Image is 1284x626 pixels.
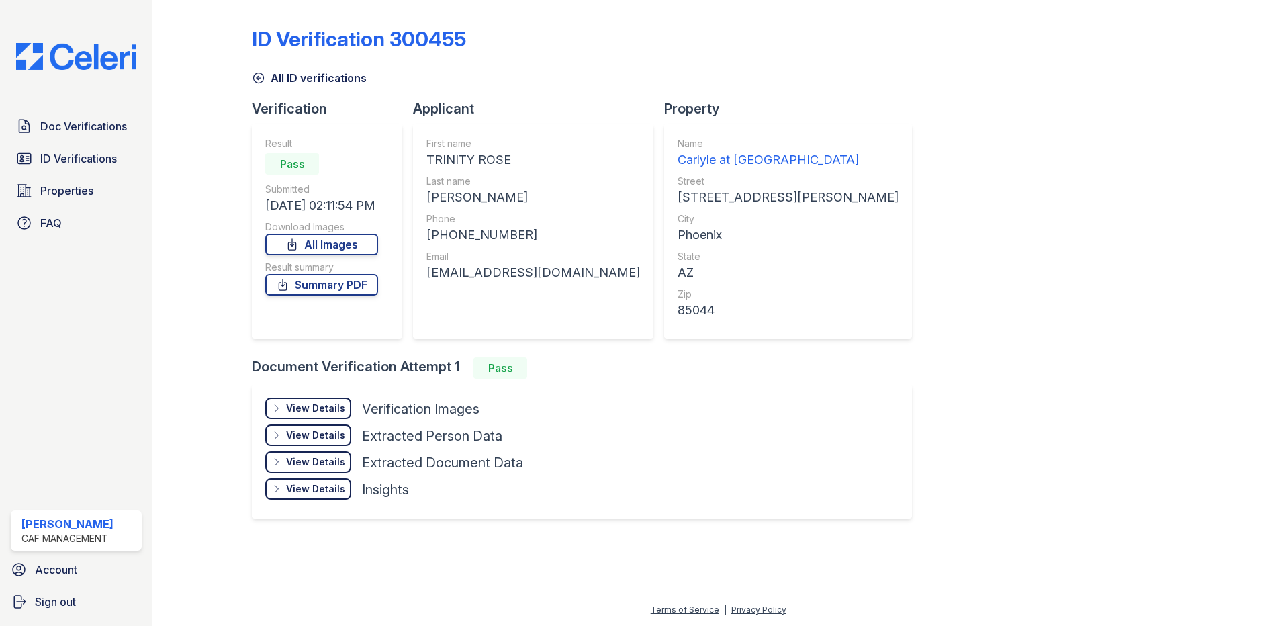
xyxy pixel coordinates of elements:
[362,400,479,418] div: Verification Images
[5,556,147,583] a: Account
[21,516,113,532] div: [PERSON_NAME]
[265,183,378,196] div: Submitted
[362,427,502,445] div: Extracted Person Data
[664,99,923,118] div: Property
[252,27,466,51] div: ID Verification 300455
[5,43,147,70] img: CE_Logo_Blue-a8612792a0a2168367f1c8372b55b34899dd931a85d93a1a3d3e32e68fde9ad4.png
[40,150,117,167] span: ID Verifications
[426,250,640,263] div: Email
[426,175,640,188] div: Last name
[35,562,77,578] span: Account
[362,453,523,472] div: Extracted Document Data
[252,99,413,118] div: Verification
[265,153,319,175] div: Pass
[678,188,899,207] div: [STREET_ADDRESS][PERSON_NAME]
[21,532,113,545] div: CAF Management
[11,210,142,236] a: FAQ
[362,480,409,499] div: Insights
[678,212,899,226] div: City
[252,70,367,86] a: All ID verifications
[426,188,640,207] div: [PERSON_NAME]
[265,234,378,255] a: All Images
[651,605,719,615] a: Terms of Service
[678,263,899,282] div: AZ
[678,175,899,188] div: Street
[40,118,127,134] span: Doc Verifications
[426,226,640,244] div: [PHONE_NUMBER]
[678,301,899,320] div: 85044
[11,113,142,140] a: Doc Verifications
[286,482,345,496] div: View Details
[678,226,899,244] div: Phoenix
[413,99,664,118] div: Applicant
[426,212,640,226] div: Phone
[678,137,899,150] div: Name
[40,183,93,199] span: Properties
[731,605,786,615] a: Privacy Policy
[426,137,640,150] div: First name
[286,455,345,469] div: View Details
[426,150,640,169] div: TRINITY ROSE
[265,137,378,150] div: Result
[286,402,345,415] div: View Details
[265,274,378,296] a: Summary PDF
[252,357,923,379] div: Document Verification Attempt 1
[678,150,899,169] div: Carlyle at [GEOGRAPHIC_DATA]
[40,215,62,231] span: FAQ
[473,357,527,379] div: Pass
[265,261,378,274] div: Result summary
[426,263,640,282] div: [EMAIL_ADDRESS][DOMAIN_NAME]
[35,594,76,610] span: Sign out
[11,145,142,172] a: ID Verifications
[678,250,899,263] div: State
[678,137,899,169] a: Name Carlyle at [GEOGRAPHIC_DATA]
[678,287,899,301] div: Zip
[724,605,727,615] div: |
[265,196,378,215] div: [DATE] 02:11:54 PM
[265,220,378,234] div: Download Images
[286,429,345,442] div: View Details
[11,177,142,204] a: Properties
[5,588,147,615] a: Sign out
